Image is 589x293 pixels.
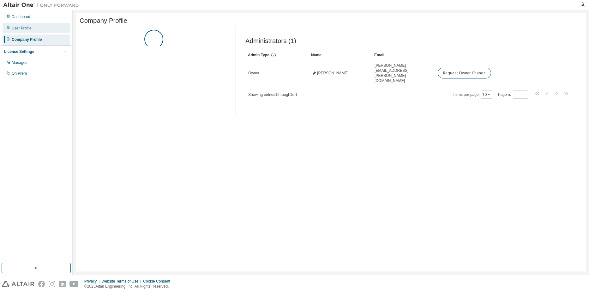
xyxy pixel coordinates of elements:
span: Showing entries 1 through 1 of 1 [248,92,298,97]
img: youtube.svg [69,281,79,287]
img: facebook.svg [38,281,45,287]
div: License Settings [4,49,34,54]
img: altair_logo.svg [2,281,34,287]
img: linkedin.svg [59,281,66,287]
button: Request Owner Change [438,68,491,78]
div: Company Profile [12,37,42,42]
div: Dashboard [12,14,30,19]
div: Name [311,50,369,60]
button: 10 [482,92,491,97]
span: [PERSON_NAME][EMAIL_ADDRESS][PERSON_NAME][DOMAIN_NAME] [375,63,432,83]
span: Company Profile [80,17,127,24]
div: Cookie Consent [143,279,174,284]
span: Page n. [498,90,528,99]
span: Owner [248,71,259,76]
span: Items per page [454,90,492,99]
div: Website Terms of Use [101,279,143,284]
span: Administrators (1) [245,37,296,45]
div: User Profile [12,26,32,31]
div: Privacy [84,279,101,284]
p: © 2025 Altair Engineering, Inc. All Rights Reserved. [84,284,174,289]
div: Managed [12,60,27,65]
img: Altair One [3,2,82,8]
span: Admin Type [248,53,269,57]
div: On Prem [12,71,27,76]
span: [PERSON_NAME] [317,71,348,76]
img: instagram.svg [49,281,55,287]
div: Email [374,50,432,60]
